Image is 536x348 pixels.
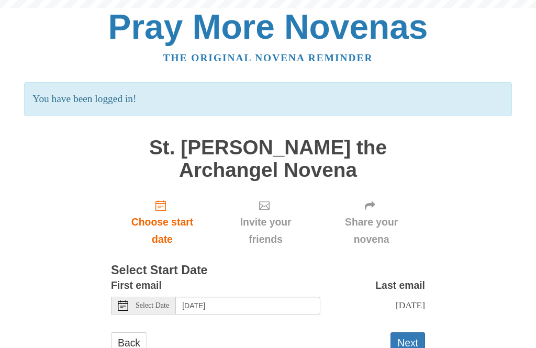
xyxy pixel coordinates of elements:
[396,300,425,310] span: [DATE]
[224,214,307,248] span: Invite your friends
[111,137,425,181] h1: St. [PERSON_NAME] the Archangel Novena
[136,302,169,309] span: Select Date
[108,7,428,46] a: Pray More Novenas
[111,277,162,294] label: First email
[375,277,425,294] label: Last email
[24,82,511,116] p: You have been logged in!
[111,264,425,277] h3: Select Start Date
[163,52,373,63] a: The original novena reminder
[121,214,203,248] span: Choose start date
[318,192,425,254] div: Click "Next" to confirm your start date first.
[214,192,318,254] div: Click "Next" to confirm your start date first.
[111,192,214,254] a: Choose start date
[328,214,415,248] span: Share your novena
